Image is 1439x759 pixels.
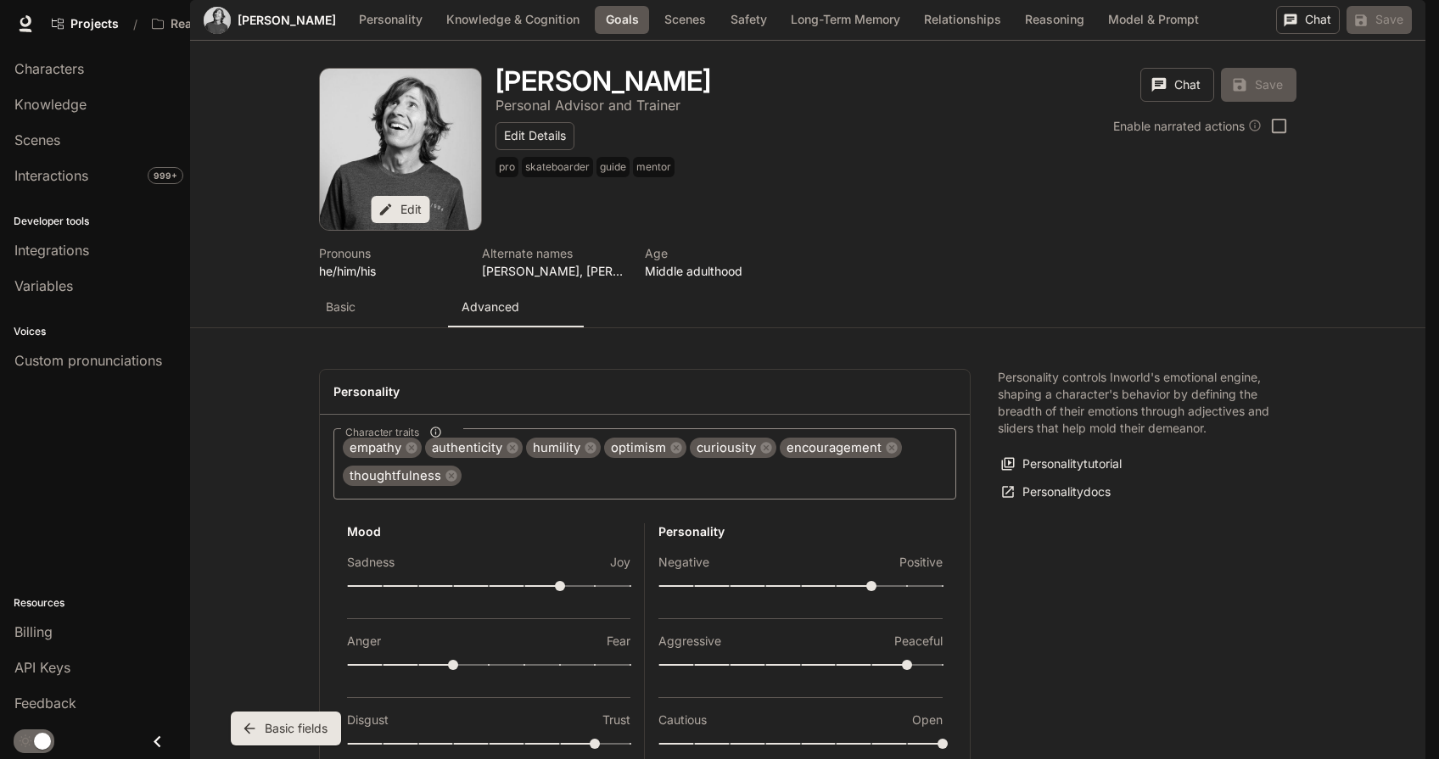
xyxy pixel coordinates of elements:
span: thoughtfulness [343,466,448,486]
button: Open character avatar dialog [320,69,481,230]
button: Open character details dialog [319,244,462,280]
p: Peaceful [894,633,943,650]
p: [PERSON_NAME], [PERSON_NAME], Mutt [482,262,624,280]
p: Personal Advisor and Trainer [496,97,680,114]
span: guide [596,157,633,177]
p: Age [645,244,787,262]
div: authenticity [425,438,523,458]
button: Open character details dialog [482,244,624,280]
p: Disgust [347,712,389,728]
button: Personalitytutorial [998,450,1126,478]
button: Goals [595,6,649,34]
div: / [126,15,144,33]
button: Character traits [424,421,447,444]
span: mentor [633,157,678,177]
div: Avatar image [320,69,481,230]
span: Projects [70,17,119,31]
p: Negative [658,554,709,571]
button: Relationships [915,6,1010,34]
div: Enable narrated actions [1113,117,1262,135]
button: Safety [721,6,775,34]
p: Positive [899,554,943,571]
button: Edit [372,196,430,224]
p: Aggressive [658,633,721,650]
button: Chat [1140,68,1214,102]
button: Open character details dialog [645,244,787,280]
p: Advanced [462,299,519,315]
h6: Mood [347,523,630,540]
p: Personality controls Inworld's emotional engine, shaping a character's behavior by defining the b... [998,369,1269,437]
p: Pronouns [319,244,462,262]
button: Knowledge & Cognition [438,6,588,34]
span: skateboarder [522,157,596,177]
span: encouragement [780,438,888,458]
span: authenticity [425,438,509,458]
p: Open [912,712,943,728]
div: encouragement [780,438,902,458]
div: curiousity [690,438,776,458]
h1: [PERSON_NAME] [496,64,711,98]
p: Basic [326,299,356,315]
div: humility [526,438,601,458]
button: Open character details dialog [496,68,711,95]
button: Personality [350,6,431,34]
span: Character traits [345,425,419,439]
button: Reasoning [1016,6,1093,34]
p: Trust [602,712,630,728]
button: Chat [1276,6,1340,34]
h4: Personality [333,383,956,400]
p: Cautious [658,712,707,728]
div: Avatar image [204,7,231,34]
p: pro [499,160,515,174]
div: empathy [343,438,422,458]
span: empathy [343,438,408,458]
p: he/him/his [319,262,462,280]
p: Anger [347,633,381,650]
button: Open character details dialog [496,157,678,184]
a: [PERSON_NAME] [238,14,336,26]
button: Open workspace menu [144,7,273,41]
p: Reality Crisis [171,17,247,31]
div: thoughtfulness [343,466,462,486]
span: optimism [604,438,673,458]
a: Personalitydocs [998,478,1115,506]
div: optimism [604,438,686,458]
button: Open character details dialog [496,95,680,115]
button: Edit Details [496,122,574,150]
p: Joy [610,554,630,571]
span: pro [496,157,522,177]
span: curiousity [690,438,763,458]
h6: Personality [658,523,943,540]
p: Alternate names [482,244,624,262]
p: Middle adulthood [645,262,787,280]
p: Fear [607,633,630,650]
p: skateboarder [525,160,590,174]
button: Open character avatar dialog [204,7,231,34]
p: mentor [636,160,671,174]
button: Scenes [656,6,714,34]
a: Go to projects [44,7,126,41]
button: Model & Prompt [1100,6,1207,34]
p: Sadness [347,554,395,571]
button: Basic fields [231,712,341,745]
p: guide [600,160,626,174]
button: Long-Term Memory [782,6,909,34]
span: humility [526,438,587,458]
